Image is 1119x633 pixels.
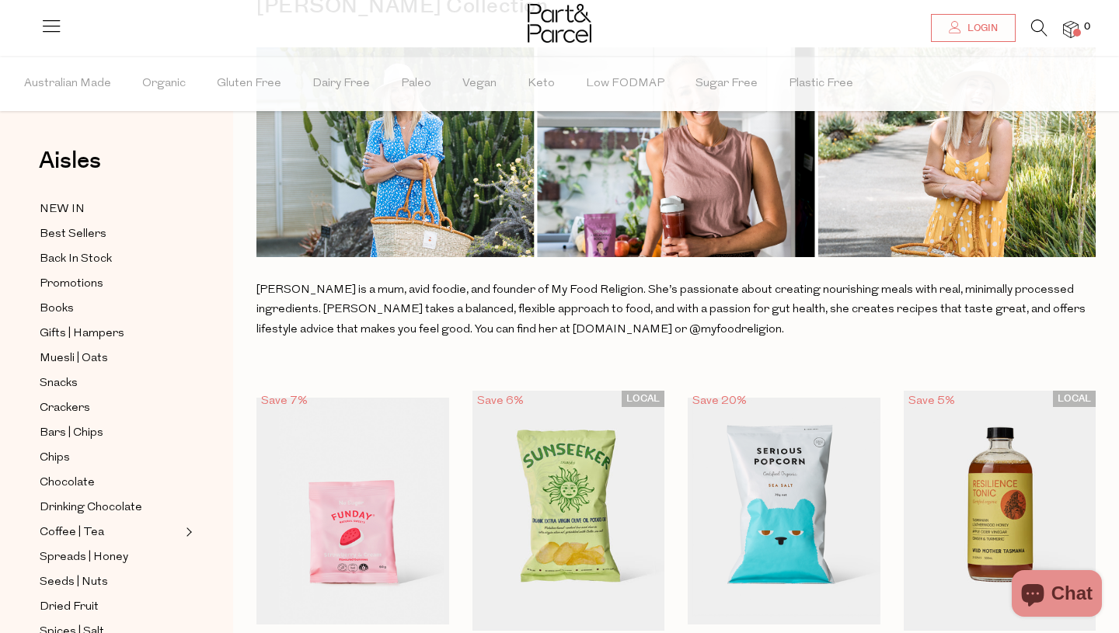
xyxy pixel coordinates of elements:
span: Crackers [40,399,90,418]
a: Muesli | Oats [40,349,181,368]
div: Save 20% [688,391,751,412]
span: Australian Made [24,57,111,111]
img: Olive Oil Potato Chips [472,391,665,631]
a: Dried Fruit [40,597,181,617]
span: Spreads | Honey [40,548,128,567]
img: Gummies [256,398,449,624]
span: NEW IN [40,200,85,219]
div: Save 5% [904,391,960,412]
span: Bars | Chips [40,424,103,443]
a: Seeds | Nuts [40,572,181,592]
span: Login [964,22,998,35]
span: LOCAL [1053,391,1096,407]
a: Books [40,299,181,318]
span: Chocolate [40,474,95,492]
img: Collection_Cove_Template_for_P_P_Website_7baefd22-078f-404b-a7d2-b73ea65393d7.png [256,47,1096,257]
span: Dried Fruit [40,598,99,617]
p: [PERSON_NAME] is a mum, avid foodie, and founder of My Food Religion. She’s passionate about crea... [256,280,1096,340]
div: Save 7% [256,391,312,412]
a: Gifts | Hampers [40,324,181,343]
span: Paleo [401,57,431,111]
a: 0 [1063,21,1079,37]
span: Back In Stock [40,250,112,269]
span: Snacks [40,374,78,393]
inbox-online-store-chat: Shopify online store chat [1007,570,1107,621]
a: Best Sellers [40,224,181,244]
span: Low FODMAP [586,57,664,111]
a: Login [931,14,1016,42]
span: Gluten Free [217,57,281,111]
img: Resilience Tonic [904,391,1096,631]
span: Promotions [40,275,103,294]
a: Snacks [40,374,181,393]
a: NEW IN [40,200,181,219]
span: Coffee | Tea [40,523,104,542]
span: Vegan [462,57,497,111]
a: Back In Stock [40,249,181,269]
span: 0 [1080,20,1094,34]
a: Aisles [39,149,101,188]
span: Organic [142,57,186,111]
span: Books [40,300,74,318]
span: Keto [528,57,555,111]
a: Bars | Chips [40,423,181,443]
a: Drinking Chocolate [40,498,181,517]
a: Promotions [40,274,181,294]
span: Drinking Chocolate [40,499,142,517]
span: Sugar Free [695,57,758,111]
a: Coffee | Tea [40,523,181,542]
button: Expand/Collapse Coffee | Tea [182,523,193,541]
span: Seeds | Nuts [40,573,108,592]
span: Chips [40,449,70,468]
span: Plastic Free [789,57,853,111]
a: Chips [40,448,181,468]
img: Organic Popcorn [688,398,880,624]
span: Muesli | Oats [40,350,108,368]
a: Crackers [40,398,181,418]
a: Chocolate [40,473,181,492]
div: Save 6% [472,391,528,412]
img: Part&Parcel [528,4,591,43]
span: Gifts | Hampers [40,325,124,343]
span: Aisles [39,144,101,178]
span: LOCAL [622,391,664,407]
span: Best Sellers [40,225,106,244]
a: Spreads | Honey [40,548,181,567]
span: Dairy Free [312,57,370,111]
